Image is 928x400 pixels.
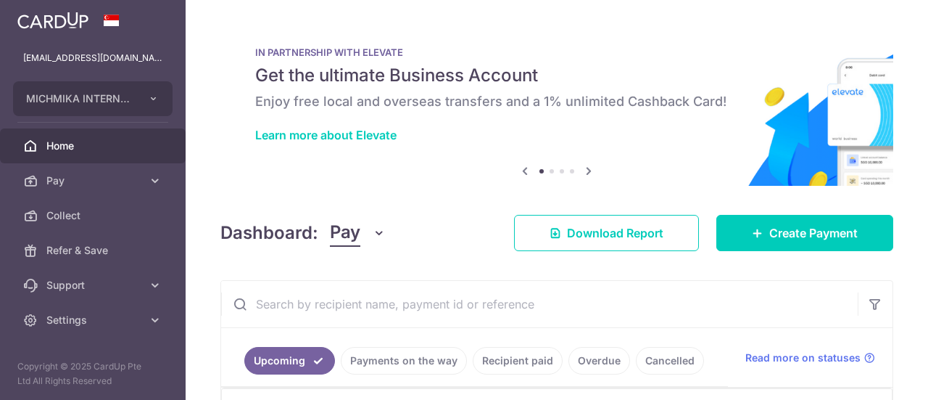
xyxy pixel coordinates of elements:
a: Read more on statuses [745,351,875,365]
a: Create Payment [716,215,893,251]
span: Collect [46,208,142,223]
span: Pay [46,174,142,188]
h6: Enjoy free local and overseas transfers and a 1% unlimited Cashback Card! [255,93,858,110]
a: Recipient paid [473,347,563,375]
input: Search by recipient name, payment id or reference [221,281,858,327]
a: Overdue [568,347,630,375]
button: Pay [330,219,386,247]
span: Support [46,278,142,293]
p: IN PARTNERSHIP WITH ELEVATE [255,46,858,58]
span: Refer & Save [46,243,142,258]
p: [EMAIL_ADDRESS][DOMAIN_NAME] [23,51,162,65]
a: Upcoming [244,347,335,375]
a: Payments on the way [341,347,467,375]
button: MICHMIKA INTERNATIONAL PTE. LTD. [13,81,173,116]
span: Home [46,139,142,153]
a: Cancelled [636,347,704,375]
img: CardUp [17,12,88,29]
span: Read more on statuses [745,351,861,365]
h5: Get the ultimate Business Account [255,64,858,87]
span: Pay [330,219,360,247]
span: Settings [46,313,142,327]
img: Renovation banner [220,23,893,186]
a: Download Report [514,215,699,251]
h4: Dashboard: [220,220,318,246]
a: Learn more about Elevate [255,128,397,142]
span: Create Payment [769,224,858,242]
span: Download Report [567,224,663,242]
span: MICHMIKA INTERNATIONAL PTE. LTD. [26,91,133,106]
